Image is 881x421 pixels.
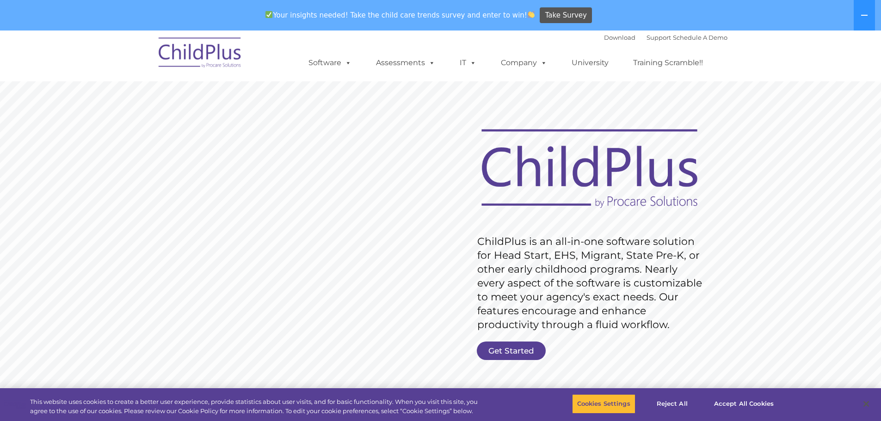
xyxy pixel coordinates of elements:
[30,397,485,415] div: This website uses cookies to create a better user experience, provide statistics about user visit...
[477,342,546,360] a: Get Started
[562,54,618,72] a: University
[604,34,727,41] font: |
[492,54,556,72] a: Company
[154,31,246,77] img: ChildPlus by Procare Solutions
[709,394,779,414] button: Accept All Cookies
[540,7,592,24] a: Take Survey
[572,394,635,414] button: Cookies Settings
[299,54,361,72] a: Software
[647,34,671,41] a: Support
[604,34,635,41] a: Download
[477,235,707,332] rs-layer: ChildPlus is an all-in-one software solution for Head Start, EHS, Migrant, State Pre-K, or other ...
[367,54,444,72] a: Assessments
[673,34,727,41] a: Schedule A Demo
[262,6,539,24] span: Your insights needed! Take the child care trends survey and enter to win!
[545,7,587,24] span: Take Survey
[856,394,876,414] button: Close
[624,54,712,72] a: Training Scramble!!
[450,54,486,72] a: IT
[643,394,701,414] button: Reject All
[265,11,272,18] img: ✅
[528,11,535,18] img: 👏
